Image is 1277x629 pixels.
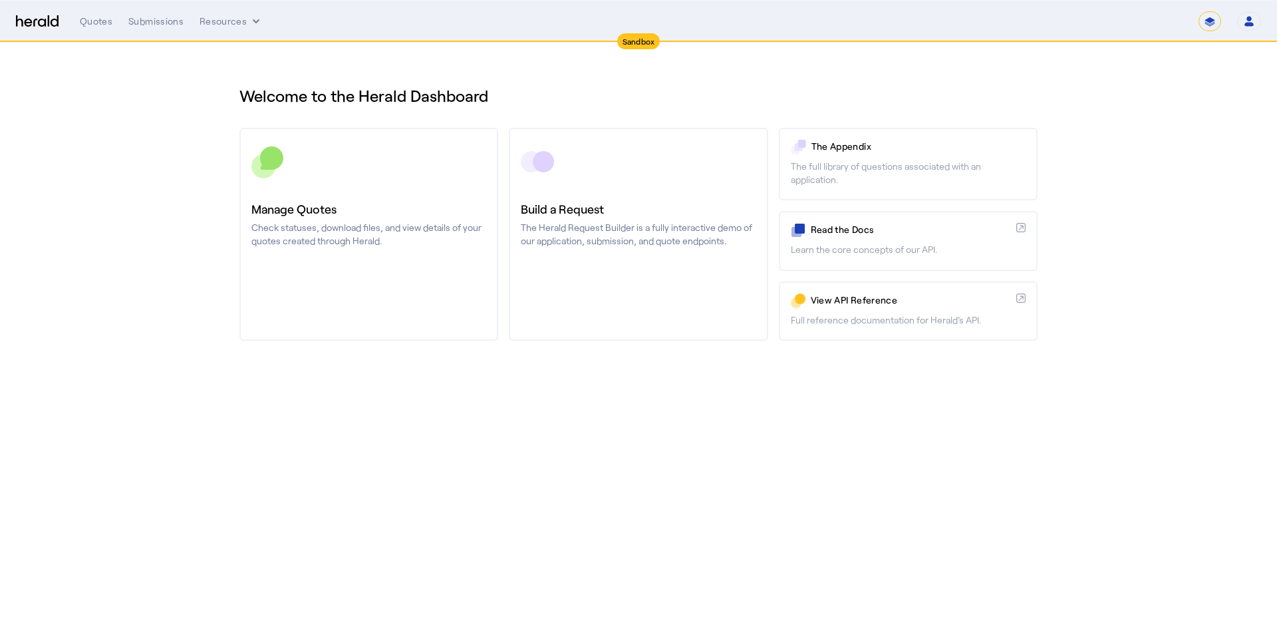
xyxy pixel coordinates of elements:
p: The full library of questions associated with an application. [791,160,1026,186]
img: Herald Logo [16,15,59,28]
p: Full reference documentation for Herald's API. [791,314,1026,327]
h1: Welcome to the Herald Dashboard [239,85,1038,106]
a: Build a RequestThe Herald Request Builder is a fully interactive demo of our application, submiss... [509,128,768,341]
p: The Appendix [811,140,1026,153]
button: Resources dropdown menu [200,15,263,28]
a: View API ReferenceFull reference documentation for Herald's API. [779,282,1038,341]
div: Sandbox [617,33,660,49]
p: The Herald Request Builder is a fully interactive demo of our application, submission, and quote ... [521,221,756,248]
p: View API Reference [811,294,1011,307]
p: Check statuses, download files, and view details of your quotes created through Herald. [251,221,486,248]
div: Submissions [128,15,184,28]
p: Read the Docs [811,223,1011,236]
a: The AppendixThe full library of questions associated with an application. [779,128,1038,200]
h3: Build a Request [521,200,756,218]
a: Manage QuotesCheck statuses, download files, and view details of your quotes created through Herald. [239,128,498,341]
div: Quotes [80,15,112,28]
a: Read the DocsLearn the core concepts of our API. [779,211,1038,270]
h3: Manage Quotes [251,200,486,218]
p: Learn the core concepts of our API. [791,243,1026,256]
